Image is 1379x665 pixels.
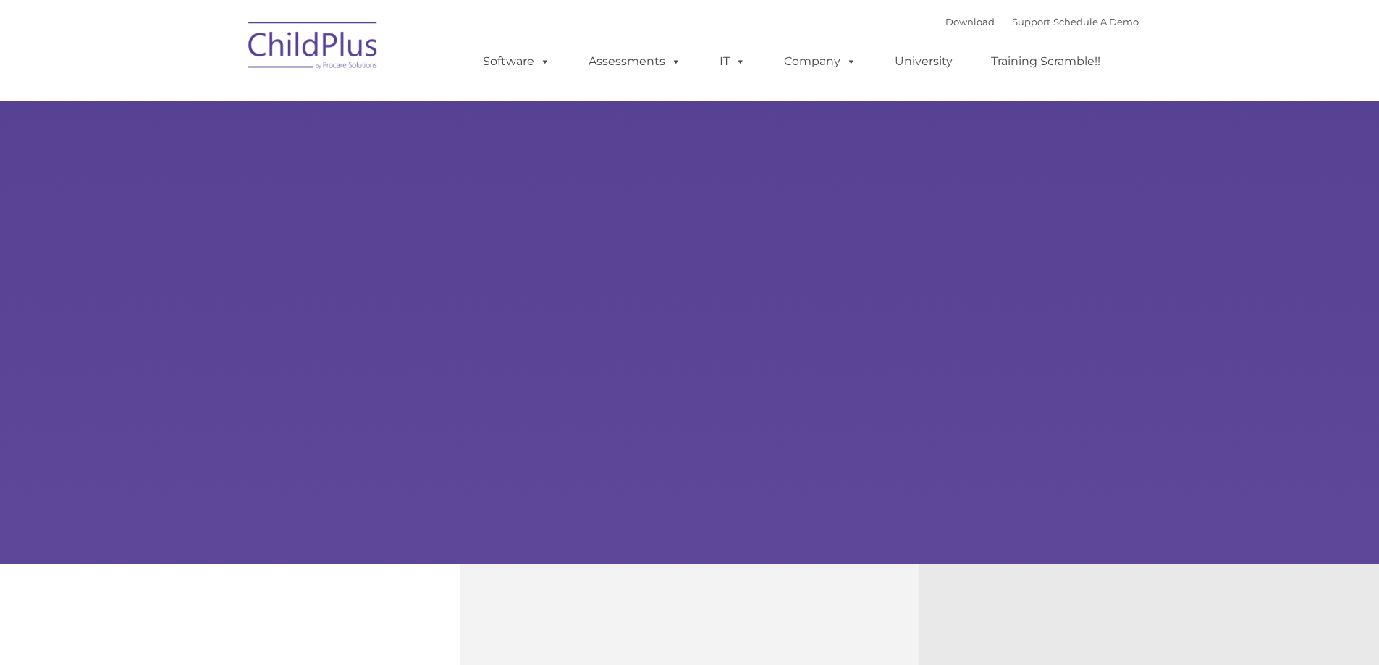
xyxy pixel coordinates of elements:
img: ChildPlus by Procare Solutions [241,12,386,84]
a: Download [945,16,995,27]
font: | [945,16,1139,27]
a: University [880,47,967,76]
a: Assessments [574,47,696,76]
a: Support [1012,16,1050,27]
a: Software [468,47,565,76]
a: IT [705,47,760,76]
a: Schedule A Demo [1053,16,1139,27]
a: Training Scramble!! [977,47,1115,76]
a: Company [769,47,871,76]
